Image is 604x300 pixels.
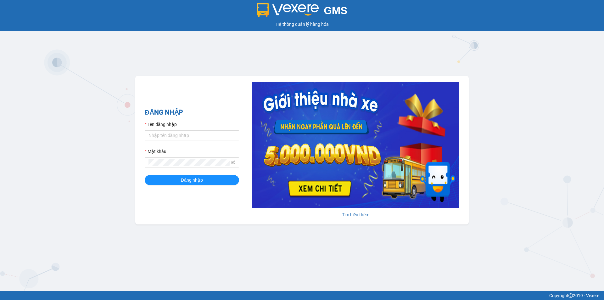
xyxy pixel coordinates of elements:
span: GMS [324,5,347,16]
span: eye-invisible [231,160,235,165]
img: banner-0 [252,82,459,208]
label: Tên đăng nhập [145,121,177,128]
input: Tên đăng nhập [145,130,239,140]
a: GMS [257,9,348,14]
button: Đăng nhập [145,175,239,185]
div: Tìm hiểu thêm [252,211,459,218]
input: Mật khẩu [148,159,230,166]
span: Đăng nhập [181,177,203,184]
label: Mật khẩu [145,148,166,155]
h2: ĐĂNG NHẬP [145,107,239,118]
span: copyright [568,293,573,298]
img: logo 2 [257,3,319,17]
div: Copyright 2019 - Vexere [5,292,599,299]
div: Hệ thống quản lý hàng hóa [2,21,602,28]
